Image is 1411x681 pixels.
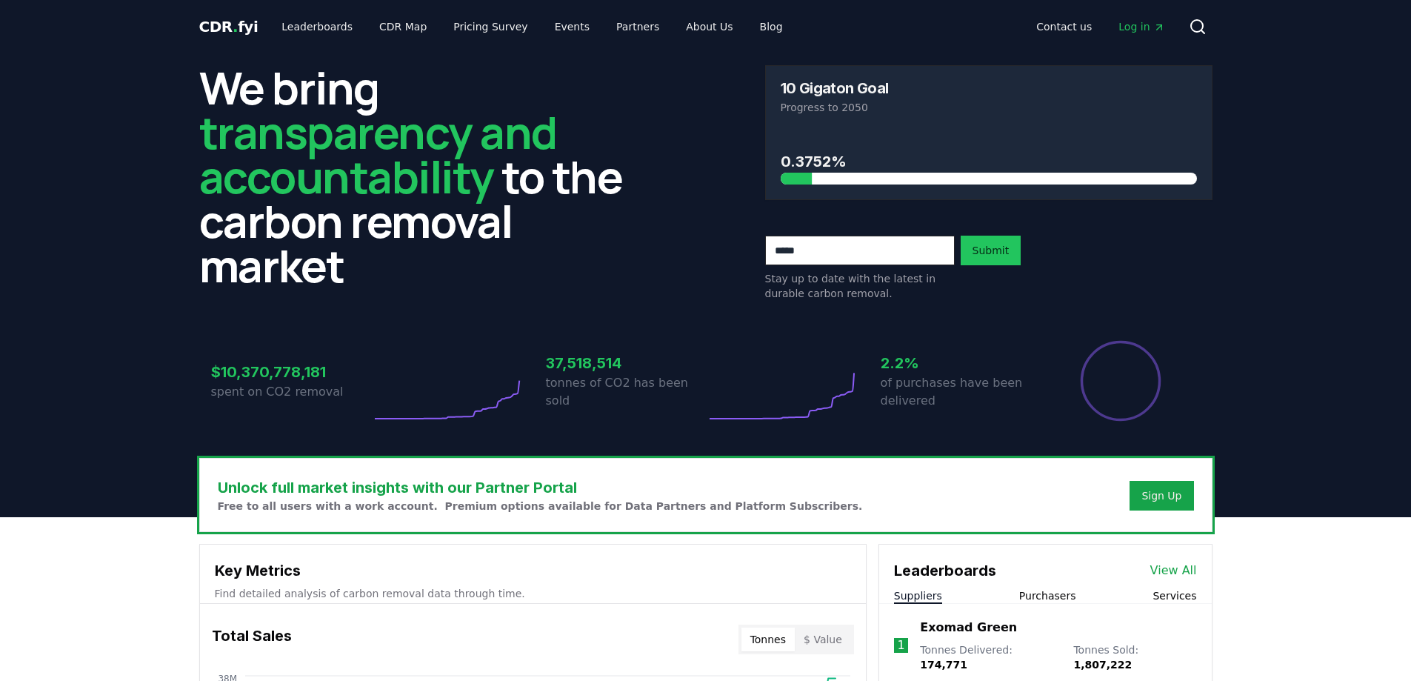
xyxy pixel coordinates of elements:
[215,559,851,582] h3: Key Metrics
[218,499,863,514] p: Free to all users with a work account. Premium options available for Data Partners and Platform S...
[748,13,795,40] a: Blog
[881,374,1041,410] p: of purchases have been delivered
[270,13,794,40] nav: Main
[1153,588,1196,603] button: Services
[1024,13,1176,40] nav: Main
[218,476,863,499] h3: Unlock full market insights with our Partner Portal
[199,65,647,288] h2: We bring to the carbon removal market
[215,586,851,601] p: Find detailed analysis of carbon removal data through time.
[212,625,292,654] h3: Total Sales
[1118,19,1164,34] span: Log in
[604,13,671,40] a: Partners
[1019,588,1076,603] button: Purchasers
[781,150,1197,173] h3: 0.3752%
[961,236,1021,265] button: Submit
[1141,488,1181,503] a: Sign Up
[897,637,904,654] p: 1
[881,352,1041,374] h3: 2.2%
[920,619,1017,637] a: Exomad Green
[1024,13,1104,40] a: Contact us
[546,374,706,410] p: tonnes of CO2 has been sold
[781,81,889,96] h3: 10 Gigaton Goal
[546,352,706,374] h3: 37,518,514
[233,18,238,36] span: .
[199,18,258,36] span: CDR fyi
[199,16,258,37] a: CDR.fyi
[1073,642,1196,672] p: Tonnes Sold :
[1130,481,1193,511] button: Sign Up
[765,271,955,301] p: Stay up to date with the latest in durable carbon removal.
[920,659,967,671] span: 174,771
[199,102,557,207] span: transparency and accountability
[781,100,1197,115] p: Progress to 2050
[894,559,996,582] h3: Leaderboards
[741,628,795,651] button: Tonnes
[795,628,851,651] button: $ Value
[920,642,1058,672] p: Tonnes Delivered :
[367,13,438,40] a: CDR Map
[211,361,371,383] h3: $10,370,778,181
[441,13,539,40] a: Pricing Survey
[674,13,744,40] a: About Us
[1079,339,1162,422] div: Percentage of sales delivered
[270,13,364,40] a: Leaderboards
[543,13,601,40] a: Events
[894,588,942,603] button: Suppliers
[1073,659,1132,671] span: 1,807,222
[1150,562,1197,579] a: View All
[1107,13,1176,40] a: Log in
[211,383,371,401] p: spent on CO2 removal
